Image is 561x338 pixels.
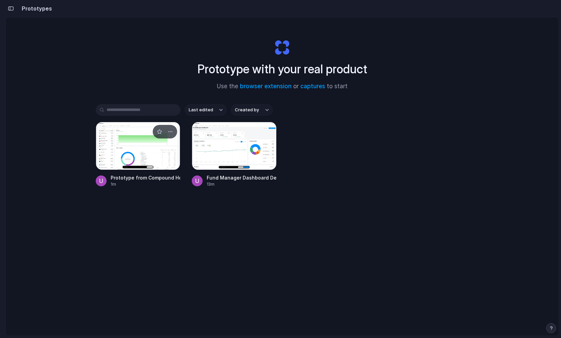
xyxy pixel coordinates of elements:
[111,174,181,181] div: Prototype from Compound Homepage v2
[300,83,325,90] a: captures
[111,181,181,187] div: 1m
[207,181,277,187] div: 13m
[19,4,52,13] h2: Prototypes
[231,104,273,116] button: Created by
[198,60,367,78] h1: Prototype with your real product
[240,83,292,90] a: browser extension
[207,174,277,181] div: Fund Manager Dashboard Design
[235,107,259,113] span: Created by
[217,82,348,91] span: Use the or to start
[192,122,277,187] a: Fund Manager Dashboard DesignFund Manager Dashboard Design13m
[185,104,227,116] button: Last edited
[96,122,181,187] a: Prototype from Compound Homepage v2Prototype from Compound Homepage v21m
[189,107,213,113] span: Last edited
